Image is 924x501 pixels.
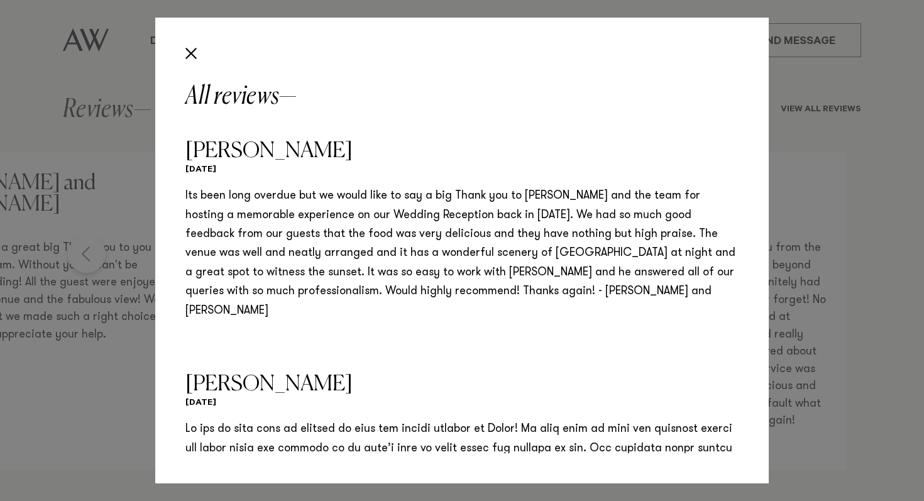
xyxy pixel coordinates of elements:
[185,141,739,162] h3: [PERSON_NAME]
[185,398,739,410] h6: [DATE]
[185,374,739,395] h3: [PERSON_NAME]
[180,43,202,64] button: Close
[185,84,739,109] h2: All reviews
[185,165,739,177] h6: [DATE]
[185,187,739,321] p: Its been long overdue but we would like to say a big Thank you to [PERSON_NAME] and the team for ...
